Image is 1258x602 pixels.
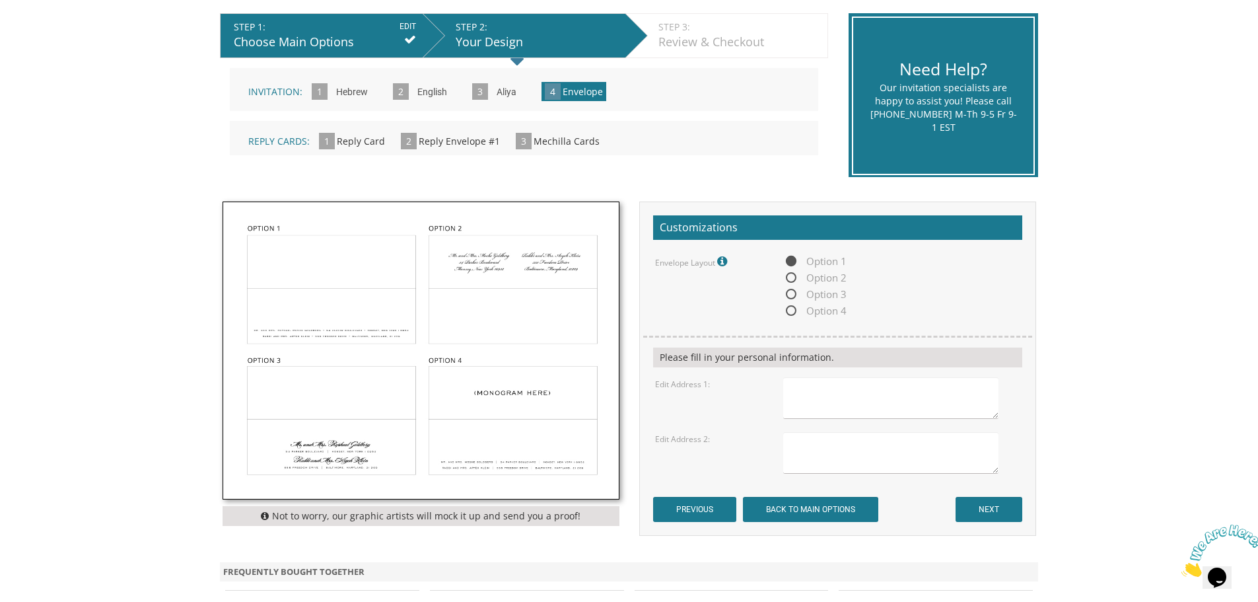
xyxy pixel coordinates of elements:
img: envelope-options.jpg [223,202,619,499]
span: Invitation: [248,85,302,98]
span: Reply Envelope #1 [419,135,500,147]
div: Review & Checkout [658,34,821,51]
div: Please fill in your personal information. [653,348,1022,367]
span: 2 [401,133,417,149]
input: Aliya [490,75,523,111]
span: Reply Card [337,135,385,147]
span: Reply Cards: [248,135,310,147]
span: Option 4 [783,303,847,319]
div: Our invitation specialists are happy to assist you! Please call [PHONE_NUMBER] M-Th 9-5 Fr 9-1 EST [870,81,1017,134]
div: Not to worry, our graphic artists will mock it up and send you a proof! [223,506,619,526]
div: Your Design [456,34,619,51]
div: STEP 3: [658,20,821,34]
iframe: chat widget [1176,519,1258,582]
input: BACK TO MAIN OPTIONS [743,497,878,522]
div: Need Help? [870,57,1017,81]
span: Envelope [563,85,603,98]
div: FREQUENTLY BOUGHT TOGETHER [220,562,1039,582]
span: Option 3 [783,286,847,303]
input: PREVIOUS [653,497,736,522]
span: 1 [312,83,328,100]
div: Choose Main Options [234,34,416,51]
span: 4 [545,83,561,100]
label: Edit Address 2: [655,433,710,445]
span: 3 [472,83,488,100]
input: EDIT [400,20,416,32]
label: Envelope Layout [655,253,730,270]
span: Mechilla Cards [534,135,600,147]
input: English [411,75,454,111]
input: NEXT [956,497,1022,522]
h2: Customizations [653,215,1022,241]
label: Edit Address 1: [655,379,710,390]
span: 3 [516,133,532,149]
div: STEP 2: [456,20,619,34]
span: Option 1 [783,253,847,270]
img: Chat attention grabber [5,5,87,57]
input: Hebrew [330,75,374,111]
span: Option 2 [783,270,847,286]
div: STEP 1: [234,20,416,34]
span: 2 [393,83,409,100]
span: 1 [319,133,335,149]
